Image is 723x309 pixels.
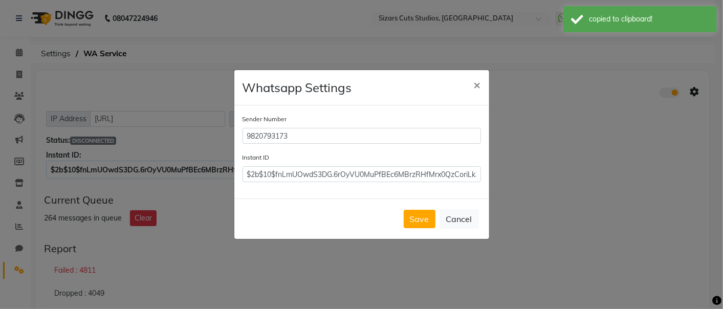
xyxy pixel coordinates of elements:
[466,70,489,99] button: Close
[243,153,270,162] label: Instant ID
[243,78,352,97] h4: Whatsapp Settings
[440,209,479,229] button: Cancel
[474,77,481,92] span: ×
[404,210,435,228] button: Save
[589,14,709,25] div: copied to clipboard!
[243,115,287,124] label: Sender Number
